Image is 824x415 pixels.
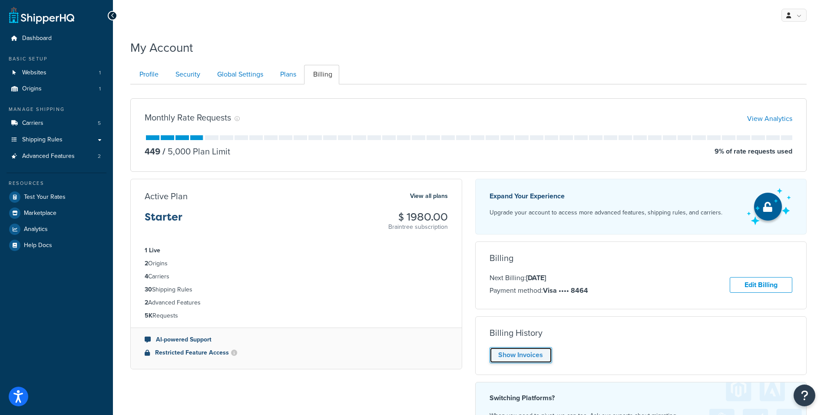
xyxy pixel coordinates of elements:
[715,145,792,157] p: 9 % of rate requests used
[22,120,43,127] span: Carriers
[730,277,792,293] a: Edit Billing
[490,285,588,296] p: Payment method:
[98,120,101,127] span: 5
[7,81,106,97] a: Origins 1
[7,221,106,237] a: Analytics
[145,259,148,268] strong: 2
[98,153,101,160] span: 2
[304,65,339,84] a: Billing
[7,115,106,131] li: Carriers
[130,39,193,56] h1: My Account
[145,272,148,281] strong: 4
[208,65,270,84] a: Global Settings
[7,132,106,148] a: Shipping Rules
[794,385,815,406] button: Open Resource Center
[490,253,513,263] h3: Billing
[166,65,207,84] a: Security
[7,189,106,205] a: Test Your Rates
[145,191,188,201] h3: Active Plan
[7,65,106,81] li: Websites
[24,210,56,217] span: Marketplace
[490,328,543,338] h3: Billing History
[410,191,448,202] a: View all plans
[145,145,160,157] p: 449
[526,273,546,283] strong: [DATE]
[490,272,588,284] p: Next Billing:
[9,7,74,24] a: ShipperHQ Home
[7,115,106,131] a: Carriers 5
[22,85,42,93] span: Origins
[145,311,448,321] li: Requests
[145,298,448,308] li: Advanced Features
[747,114,792,124] a: View Analytics
[7,30,106,47] a: Dashboard
[490,207,722,219] p: Upgrade your account to access more advanced features, shipping rules, and carriers.
[490,347,552,363] a: Show Invoices
[160,145,230,157] p: 5,000 Plan Limit
[145,211,182,230] h3: Starter
[24,242,52,249] span: Help Docs
[388,223,448,231] p: Braintree subscription
[145,348,448,358] li: Restricted Feature Access
[130,65,165,84] a: Profile
[7,180,106,187] div: Resources
[145,285,152,294] strong: 30
[7,205,106,221] a: Marketplace
[475,179,807,234] a: Expand Your Experience Upgrade your account to access more advanced features, shipping rules, and...
[543,285,588,295] strong: Visa •••• 8464
[7,55,106,63] div: Basic Setup
[145,285,448,295] li: Shipping Rules
[24,226,48,233] span: Analytics
[99,85,101,93] span: 1
[145,311,152,320] strong: 5K
[7,238,106,253] a: Help Docs
[271,65,303,84] a: Plans
[7,65,106,81] a: Websites 1
[22,153,75,160] span: Advanced Features
[22,136,63,144] span: Shipping Rules
[22,69,46,77] span: Websites
[490,393,793,403] h4: Switching Platforms?
[22,35,52,42] span: Dashboard
[7,106,106,113] div: Manage Shipping
[388,211,448,223] h3: $ 1980.00
[7,148,106,164] a: Advanced Features 2
[145,246,160,255] strong: 1 Live
[99,69,101,77] span: 1
[7,81,106,97] li: Origins
[145,113,231,122] h3: Monthly Rate Requests
[24,194,66,201] span: Test Your Rates
[145,335,448,345] li: AI-powered Support
[145,259,448,268] li: Origins
[7,148,106,164] li: Advanced Features
[490,190,722,202] p: Expand Your Experience
[145,298,148,307] strong: 2
[145,272,448,281] li: Carriers
[162,145,165,158] span: /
